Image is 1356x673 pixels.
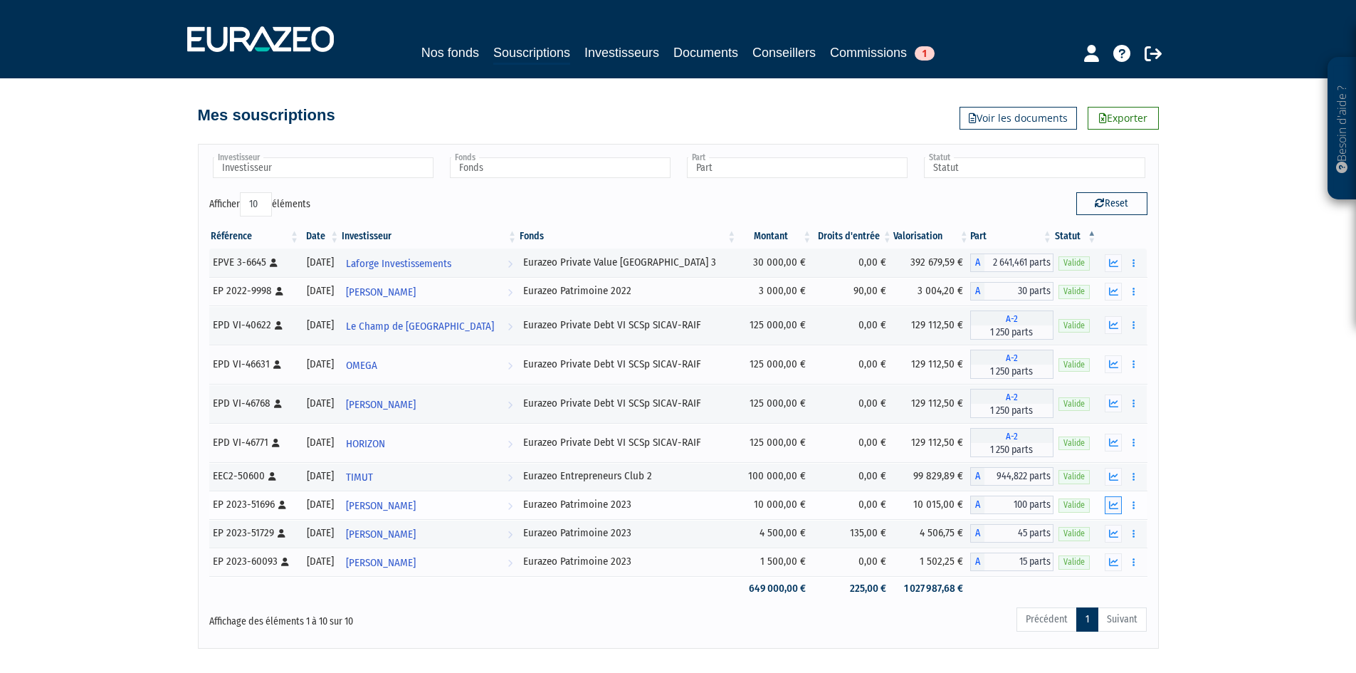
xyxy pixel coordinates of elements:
[970,254,1053,272] div: A - Eurazeo Private Value Europe 3
[340,548,518,576] a: [PERSON_NAME]
[970,428,1053,457] div: A-2 - Eurazeo Private Debt VI SCSp SICAV-RAIF
[346,251,451,277] span: Laforge Investissements
[737,306,813,345] td: 125 000,00 €
[240,192,272,216] select: Afficheréléments
[970,350,1053,379] div: A-2 - Eurazeo Private Debt VI SCSp SICAV-RAIF
[508,431,513,457] i: Voir l'investisseur
[508,251,513,277] i: Voir l'investisseur
[209,224,301,249] th: Référence : activer pour trier la colonne par ordre croissant
[915,46,935,61] span: 1
[984,496,1053,514] span: 100 parts
[1334,65,1350,193] p: Besoin d'aide ?
[305,469,335,484] div: [DATE]
[970,224,1053,249] th: Part: activer pour trier la colonne par ordre croissant
[1076,607,1098,632] a: 1
[213,318,296,333] div: EPD VI-40622
[278,529,285,538] i: [Français] Personne physique
[970,496,1053,514] div: A - Eurazeo Patrimoine 2023
[346,464,373,491] span: TIMUT
[737,224,813,249] th: Montant: activer pour trier la colonne par ordre croissant
[213,255,296,270] div: EPVE 3-6645
[970,443,1053,457] span: 1 250 parts
[213,396,296,411] div: EPD VI-46768
[278,501,286,509] i: [Français] Personne physique
[305,554,335,569] div: [DATE]
[508,353,513,379] i: Voir l'investisseur
[813,519,893,548] td: 135,00 €
[970,428,1053,443] span: A-2
[813,384,893,423] td: 0,00 €
[346,313,494,340] span: Le Champ de [GEOGRAPHIC_DATA]
[970,467,984,486] span: A
[508,550,513,576] i: Voir l'investisseur
[518,224,737,249] th: Fonds: activer pour trier la colonne par ordre croissant
[213,497,296,512] div: EP 2023-51696
[893,423,970,462] td: 129 112,50 €
[213,469,296,484] div: EEC2-50600
[813,224,893,249] th: Droits d'entrée: activer pour trier la colonne par ordre croissant
[274,400,282,408] i: [Français] Personne physique
[1058,358,1090,372] span: Valide
[737,249,813,277] td: 30 000,00 €
[273,360,281,369] i: [Français] Personne physique
[523,396,732,411] div: Eurazeo Private Debt VI SCSp SICAV-RAIF
[970,404,1053,418] span: 1 250 parts
[346,392,416,418] span: [PERSON_NAME]
[893,519,970,548] td: 4 506,75 €
[346,279,416,306] span: [PERSON_NAME]
[346,353,377,379] span: OMEGA
[584,43,659,63] a: Investisseurs
[737,345,813,384] td: 125 000,00 €
[340,311,518,340] a: Le Champ de [GEOGRAPHIC_DATA]
[508,521,513,548] i: Voir l'investisseur
[340,462,518,491] a: TIMUT
[893,277,970,306] td: 3 004,20 €
[346,493,416,519] span: [PERSON_NAME]
[523,469,732,484] div: Eurazeo Entrepreneurs Club 2
[340,249,518,277] a: Laforge Investissements
[1058,397,1090,411] span: Valide
[970,282,1053,301] div: A - Eurazeo Patrimoine 2022
[508,313,513,340] i: Voir l'investisseur
[984,553,1053,571] span: 15 parts
[737,277,813,306] td: 3 000,00 €
[1058,319,1090,333] span: Valide
[830,43,935,63] a: Commissions1
[737,491,813,519] td: 10 000,00 €
[970,389,1053,418] div: A-2 - Eurazeo Private Debt VI SCSp SICAV-RAIF
[813,306,893,345] td: 0,00 €
[737,462,813,491] td: 100 000,00 €
[970,365,1053,379] span: 1 250 parts
[673,43,738,63] a: Documents
[346,431,385,457] span: HORIZON
[970,389,1053,404] span: A-2
[213,526,296,541] div: EP 2023-51729
[1088,107,1159,130] a: Exporter
[523,283,732,298] div: Eurazeo Patrimoine 2022
[970,524,1053,543] div: A - Eurazeo Patrimoine 2023
[346,521,416,548] span: [PERSON_NAME]
[970,350,1053,365] span: A-2
[970,524,984,543] span: A
[970,254,984,272] span: A
[893,462,970,491] td: 99 829,89 €
[1053,224,1098,249] th: Statut : activer pour trier la colonne par ordre d&eacute;croissant
[737,519,813,548] td: 4 500,00 €
[508,392,513,418] i: Voir l'investisseur
[984,282,1053,301] span: 30 parts
[209,606,588,629] div: Affichage des éléments 1 à 10 sur 10
[275,287,283,296] i: [Français] Personne physique
[270,259,278,267] i: [Français] Personne physique
[340,277,518,306] a: [PERSON_NAME]
[893,345,970,384] td: 129 112,50 €
[970,553,1053,571] div: A - Eurazeo Patrimoine 2023
[523,357,732,372] div: Eurazeo Private Debt VI SCSp SICAV-RAIF
[213,435,296,450] div: EPD VI-46771
[1058,285,1090,298] span: Valide
[1058,499,1090,512] span: Valide
[346,550,416,576] span: [PERSON_NAME]
[508,279,513,306] i: Voir l'investisseur
[305,318,335,333] div: [DATE]
[893,306,970,345] td: 129 112,50 €
[213,357,296,372] div: EPD VI-46631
